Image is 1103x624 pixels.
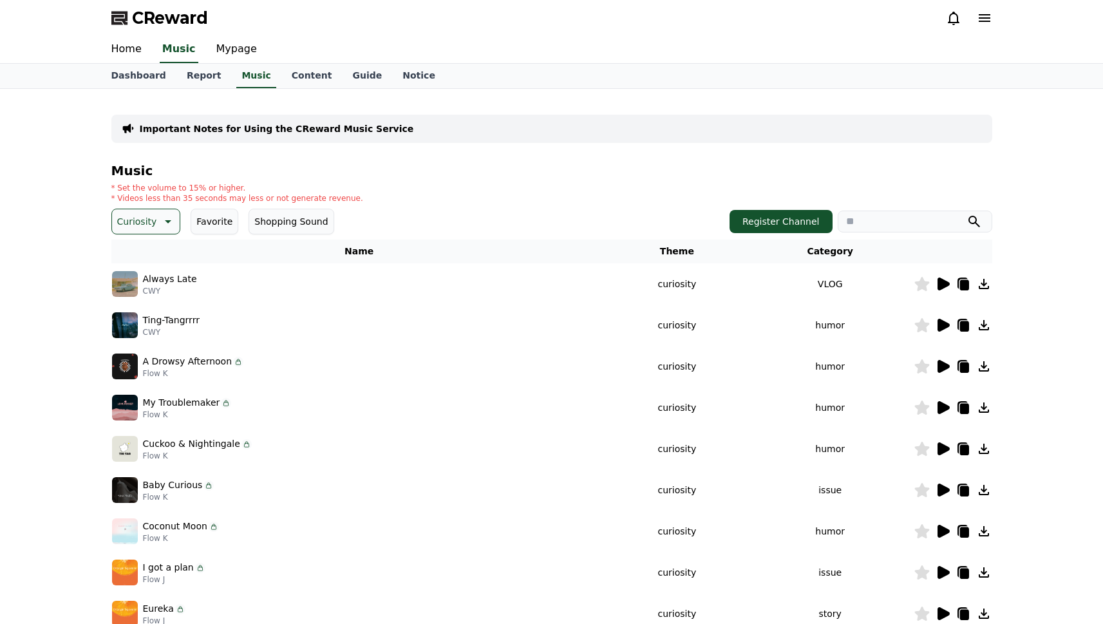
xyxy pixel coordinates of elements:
[607,263,747,305] td: curiosity
[607,305,747,346] td: curiosity
[143,355,232,368] p: A Drowsy Afternoon
[191,209,238,234] button: Favorite
[143,602,174,616] p: Eureka
[143,561,194,574] p: I got a plan
[176,64,232,88] a: Report
[143,327,200,337] p: CWY
[607,511,747,552] td: curiosity
[143,492,214,502] p: Flow K
[342,64,392,88] a: Guide
[143,410,232,420] p: Flow K
[747,305,914,346] td: humor
[111,209,181,234] button: Curiosity
[607,346,747,387] td: curiosity
[111,240,607,263] th: Name
[160,36,198,63] a: Music
[111,183,363,193] p: * Set the volume to 15% or higher.
[101,36,152,63] a: Home
[747,511,914,552] td: humor
[112,560,138,585] img: music
[249,209,334,234] button: Shopping Sound
[143,478,203,492] p: Baby Curious
[112,271,138,297] img: music
[143,368,244,379] p: Flow K
[607,387,747,428] td: curiosity
[607,240,747,263] th: Theme
[236,64,276,88] a: Music
[747,240,914,263] th: Category
[112,477,138,503] img: music
[143,396,220,410] p: My Troublemaker
[112,312,138,338] img: music
[111,8,208,28] a: CReward
[101,64,176,88] a: Dashboard
[112,436,138,462] img: music
[392,64,446,88] a: Notice
[747,552,914,593] td: issue
[143,533,219,544] p: Flow K
[112,354,138,379] img: music
[747,346,914,387] td: humor
[143,574,205,585] p: Flow J
[143,314,200,327] p: Ting-Tangrrrr
[143,286,197,296] p: CWY
[132,8,208,28] span: CReward
[747,263,914,305] td: VLOG
[143,520,207,533] p: Coconut Moon
[281,64,343,88] a: Content
[111,164,992,178] h4: Music
[112,395,138,421] img: music
[117,213,157,231] p: Curiosity
[112,518,138,544] img: music
[607,469,747,511] td: curiosity
[206,36,267,63] a: Mypage
[140,122,414,135] a: Important Notes for Using the CReward Music Service
[747,428,914,469] td: humor
[607,428,747,469] td: curiosity
[111,193,363,203] p: * Videos less than 35 seconds may less or not generate revenue.
[143,437,240,451] p: Cuckoo & Nightingale
[143,451,252,461] p: Flow K
[747,387,914,428] td: humor
[730,210,833,233] button: Register Channel
[607,552,747,593] td: curiosity
[143,272,197,286] p: Always Late
[747,469,914,511] td: issue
